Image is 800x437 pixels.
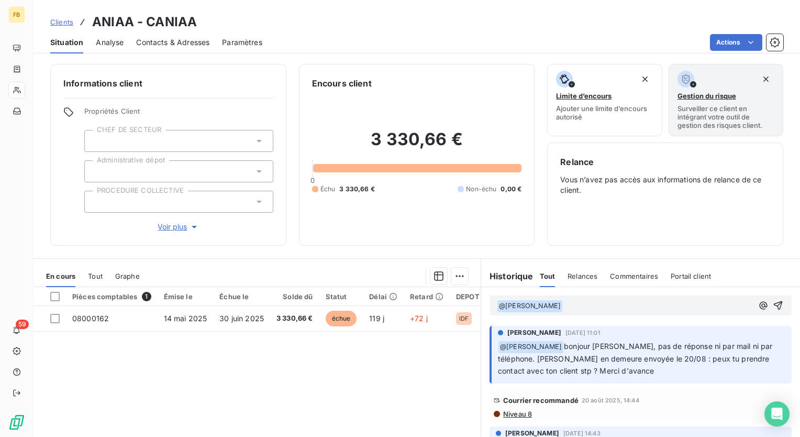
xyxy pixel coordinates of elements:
input: Ajouter une valeur [93,167,102,176]
h6: Historique [481,270,534,282]
span: Non-échu [466,184,496,194]
div: Délai [369,292,397,301]
span: +72 j [410,314,428,323]
button: Voir plus [84,221,273,233]
span: 119 j [369,314,384,323]
h6: Informations client [63,77,273,90]
span: Tout [88,272,103,280]
div: Solde dû [276,292,313,301]
span: @ [PERSON_NAME] [498,341,563,353]
span: Contacts & Adresses [136,37,209,48]
span: Analyse [96,37,124,48]
span: Paramètres [222,37,262,48]
span: 30 juin 2025 [219,314,264,323]
span: [PERSON_NAME] [507,328,561,337]
span: [DATE] 14:43 [563,430,601,436]
button: Gestion du risqueSurveiller ce client en intégrant votre outil de gestion des risques client. [669,64,783,136]
button: Limite d’encoursAjouter une limite d’encours autorisé [547,64,662,136]
span: 59 [16,320,29,329]
div: Pièces comptables [72,292,151,301]
h2: 3 330,66 € [312,129,522,160]
span: @ [PERSON_NAME] [497,300,562,312]
span: Ajouter une limite d’encours autorisé [556,104,653,121]
a: Clients [50,17,73,27]
span: 08000162 [72,314,109,323]
span: Propriétés Client [84,107,273,122]
h6: Encours client [312,77,372,90]
input: Ajouter une valeur [93,136,102,146]
span: 0 [310,176,315,184]
div: Échue le [219,292,264,301]
h3: ANIAA - CANIAA [92,13,197,31]
div: Statut [326,292,357,301]
span: Graphe [115,272,140,280]
span: 3 330,66 € [339,184,375,194]
img: Logo LeanPay [8,414,25,431]
span: Gestion du risque [677,92,736,100]
span: échue [326,311,357,326]
span: Tout [540,272,555,280]
div: Émise le [164,292,207,301]
div: Vous n’avez pas accès aux informations de relance de ce client. [560,156,770,233]
span: Clients [50,18,73,26]
span: Échu [320,184,336,194]
div: Open Intercom Messenger [764,401,790,427]
div: Retard [410,292,443,301]
span: Surveiller ce client en intégrant votre outil de gestion des risques client. [677,104,774,129]
span: Relances [568,272,597,280]
span: Courrier recommandé [503,396,579,405]
span: Situation [50,37,83,48]
button: Actions [710,34,762,51]
span: Niveau 8 [502,410,532,418]
span: 14 mai 2025 [164,314,207,323]
span: Portail client [671,272,711,280]
span: Commentaires [610,272,658,280]
span: IDF [459,315,469,322]
span: bonjour [PERSON_NAME], pas de réponse ni par mail ni par téléphone. [PERSON_NAME] en demeure envo... [498,342,775,375]
span: Voir plus [158,222,199,232]
span: 1 [142,292,151,301]
span: [DATE] 11:01 [565,330,601,336]
div: FB [8,6,25,23]
span: En cours [46,272,75,280]
span: 20 août 2025, 14:44 [582,397,639,403]
div: DEPOT [456,292,480,301]
h6: Relance [560,156,770,168]
input: Ajouter une valeur [93,197,102,206]
span: 3 330,66 € [276,313,313,324]
span: 0,00 € [501,184,521,194]
span: Limite d’encours [556,92,612,100]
